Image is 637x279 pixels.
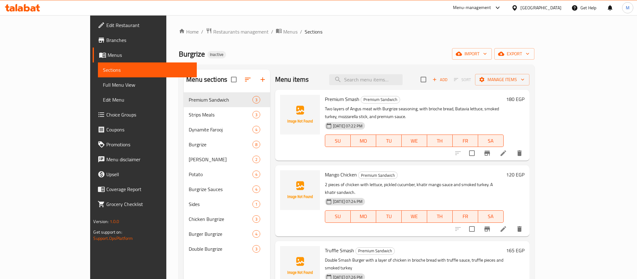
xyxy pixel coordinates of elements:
[379,212,399,221] span: TU
[481,212,501,221] span: SA
[253,172,260,177] span: 4
[184,167,270,182] div: Potato4
[106,21,192,29] span: Edit Restaurant
[453,135,478,147] button: FR
[253,142,260,148] span: 8
[512,146,527,161] button: delete
[427,210,453,223] button: TH
[240,72,255,87] span: Sort sections
[455,212,476,221] span: FR
[98,77,196,92] a: Full Menu View
[300,28,302,35] li: /
[252,171,260,178] div: items
[355,247,395,255] div: Premium Sandwich
[280,170,320,210] img: Mango Chicken
[427,135,453,147] button: TH
[93,33,196,48] a: Branches
[500,149,507,157] a: Edit menu item
[626,4,630,11] span: M
[506,170,524,179] h6: 120 EGP
[252,96,260,103] div: items
[93,137,196,152] a: Promotions
[325,170,357,179] span: Mango Chicken
[404,136,425,145] span: WE
[184,241,270,256] div: Double Burgrize3
[353,136,374,145] span: MO
[430,212,450,221] span: TH
[93,107,196,122] a: Choice Groups
[184,90,270,259] nav: Menu sections
[110,217,119,226] span: 1.0.0
[328,212,348,221] span: SU
[189,185,252,193] div: Burgrize Sauces
[189,245,252,253] span: Double Burgrize
[453,4,491,11] div: Menu-management
[480,222,495,236] button: Branch-specific-item
[255,72,270,87] button: Add section
[430,136,450,145] span: TH
[455,136,476,145] span: FR
[506,246,524,255] h6: 165 EGP
[325,94,359,104] span: Premium Smash
[206,28,269,36] a: Restaurants management
[184,137,270,152] div: Burgrize8
[252,156,260,163] div: items
[376,135,402,147] button: TU
[356,247,395,254] span: Premium Sandwich
[103,81,192,89] span: Full Menu View
[93,18,196,33] a: Edit Restaurant
[184,152,270,167] div: [PERSON_NAME]2
[252,141,260,148] div: items
[305,28,322,35] span: Sections
[499,50,529,58] span: export
[93,152,196,167] a: Menu disclaimer
[184,226,270,241] div: Burger Burgrize4
[275,75,309,84] h2: Menu items
[478,135,504,147] button: SA
[93,197,196,212] a: Grocery Checklist
[465,147,478,160] span: Select to update
[478,210,504,223] button: SA
[330,123,365,129] span: [DATE] 07:22 PM
[252,230,260,238] div: items
[325,105,504,121] p: Two layers of Angus meat with Burgrize seasoning, with brioche bread, Batavia lettuce, smoked tur...
[93,182,196,197] a: Coverage Report
[184,182,270,197] div: Burgrize Sauces4
[106,200,192,208] span: Grocery Checklist
[189,126,252,133] div: Dynamite Farooj
[325,256,504,272] p: Double Smash Burger with a layer of chicken in brioche bread with truffle sauce, truffle pieces a...
[361,96,400,103] span: Premium Sandwich
[179,28,534,36] nav: breadcrumb
[189,215,252,223] span: Chicken Burgrize
[93,122,196,137] a: Coupons
[252,215,260,223] div: items
[252,245,260,253] div: items
[358,172,398,179] div: Premium Sandwich
[93,167,196,182] a: Upsell
[452,48,492,60] button: import
[475,74,529,85] button: Manage items
[330,199,365,204] span: [DATE] 07:24 PM
[450,75,475,85] span: Select section first
[103,66,192,74] span: Sections
[280,95,320,135] img: Premium Smash
[351,135,376,147] button: MO
[253,186,260,192] span: 4
[325,135,351,147] button: SU
[283,28,298,35] span: Menus
[108,51,192,59] span: Menus
[186,75,227,84] h2: Menu sections
[353,212,374,221] span: MO
[494,48,534,60] button: export
[253,112,260,118] span: 3
[103,96,192,103] span: Edit Menu
[252,200,260,208] div: items
[430,75,450,85] button: Add
[189,111,252,118] span: Strips Meals
[106,185,192,193] span: Coverage Report
[184,92,270,107] div: Premium Sandwich3
[189,230,252,238] div: Burger Burgrize
[351,210,376,223] button: MO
